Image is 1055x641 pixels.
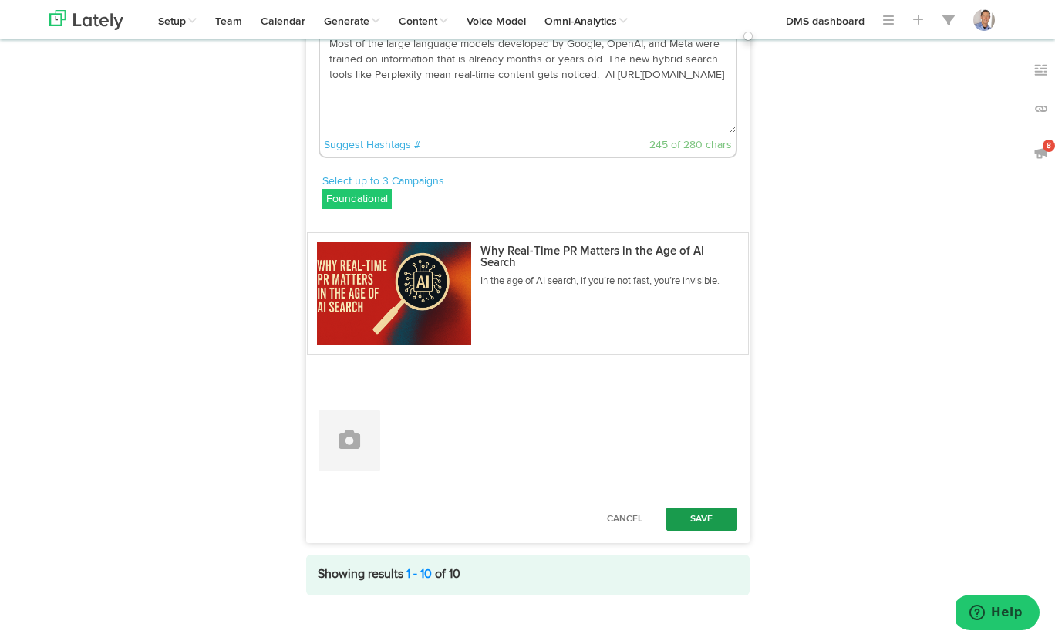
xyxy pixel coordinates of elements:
[1043,140,1055,152] span: 8
[322,173,444,190] a: Select up to 3 Campaigns
[666,508,737,531] button: Save
[322,189,392,209] label: Foundational
[318,568,460,581] span: Showing results of 10
[956,595,1040,633] iframe: Opens a widget where you can find more information
[1033,145,1049,160] img: announcements_off.svg
[317,242,471,345] img: Real%20Time%20PR.png
[649,140,732,150] span: 245 of 280 chars
[1033,101,1049,116] img: links_off.svg
[324,140,420,150] a: Suggest Hashtags #
[480,276,724,287] p: In the age of AI search, if you’re not fast, you’re invisible.
[973,9,995,31] img: a0ee9d2f9b89b38afa79fc4e78e1f5e9
[591,508,659,531] button: Cancel
[406,568,432,581] a: 1 - 10
[49,10,123,30] img: logo_lately_bg_light.svg
[1033,62,1049,78] img: keywords_off.svg
[480,245,724,268] p: Why Real-Time PR Matters in the Age of AI Search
